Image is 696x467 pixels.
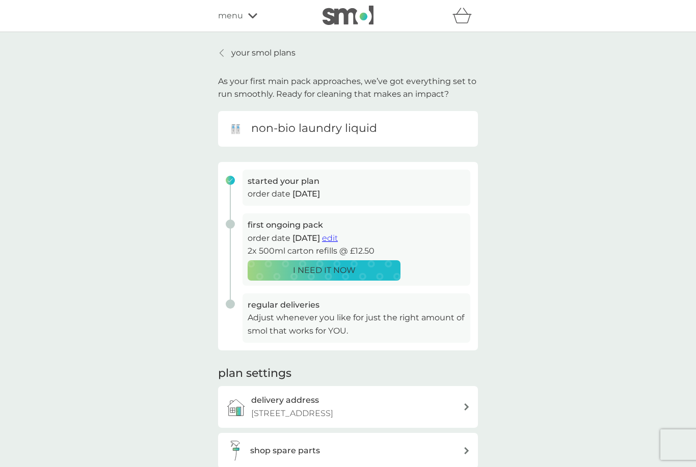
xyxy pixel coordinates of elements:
button: edit [322,232,338,245]
a: your smol plans [218,46,296,60]
h6: non-bio laundry liquid [251,121,377,136]
div: basket [452,6,478,26]
p: your smol plans [231,46,296,60]
h3: started your plan [248,175,465,188]
p: order date [248,187,465,201]
p: Adjust whenever you like for just the right amount of smol that works for YOU. [248,311,465,337]
button: I NEED IT NOW [248,260,400,281]
p: [STREET_ADDRESS] [251,407,333,420]
p: As your first main pack approaches, we’ve got everything set to run smoothly. Ready for cleaning ... [218,75,478,101]
span: [DATE] [292,189,320,199]
span: edit [322,233,338,243]
h3: shop spare parts [250,444,320,457]
span: menu [218,9,243,22]
h2: plan settings [218,366,291,381]
img: non-bio laundry liquid [226,119,246,139]
h3: first ongoing pack [248,218,465,232]
span: [DATE] [292,233,320,243]
a: delivery address[STREET_ADDRESS] [218,386,478,427]
img: smol [323,6,373,25]
h3: delivery address [251,394,319,407]
p: 2x 500ml carton refills @ £12.50 [248,244,465,258]
h3: regular deliveries [248,298,465,312]
p: order date [248,232,465,245]
p: I NEED IT NOW [293,264,356,277]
